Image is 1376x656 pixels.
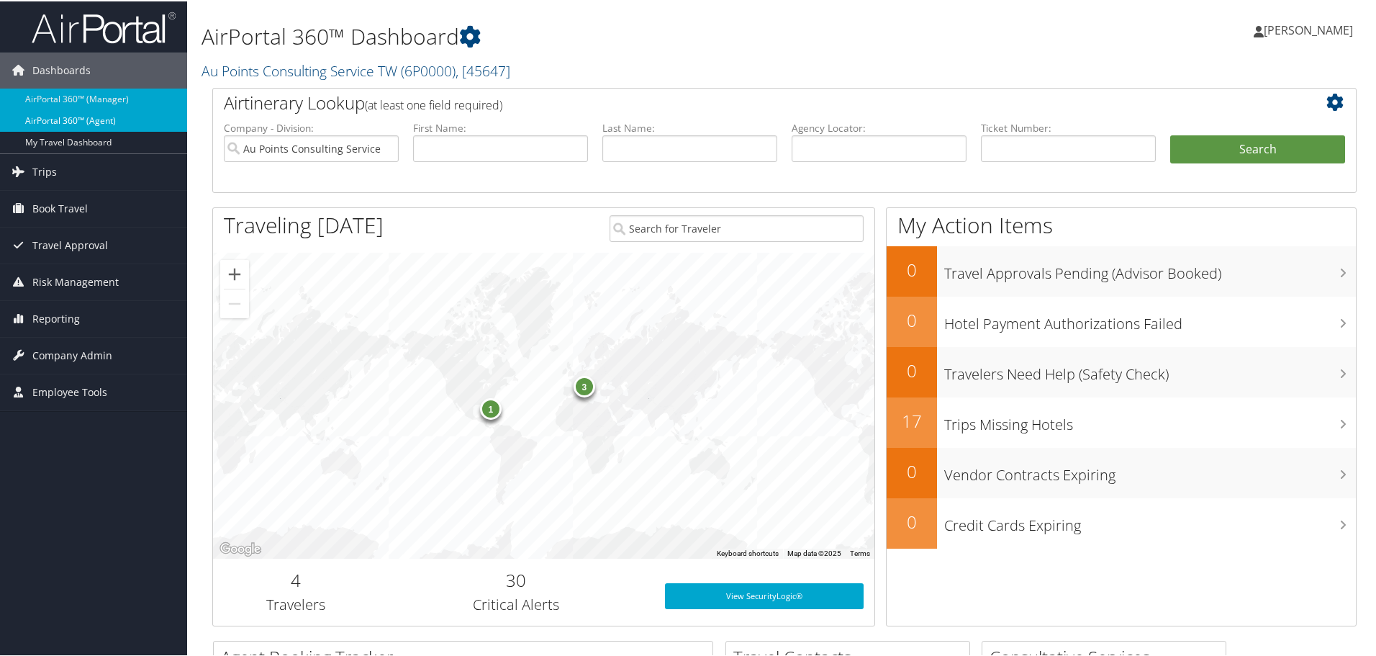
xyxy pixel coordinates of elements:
span: Reporting [32,300,80,336]
h2: 17 [887,408,937,432]
a: 0Vendor Contracts Expiring [887,446,1356,497]
h2: 0 [887,458,937,482]
a: 0Credit Cards Expiring [887,497,1356,547]
span: Risk Management [32,263,119,299]
h3: Vendor Contracts Expiring [944,457,1356,484]
img: Google [217,539,264,557]
h2: 0 [887,508,937,533]
h3: Hotel Payment Authorizations Failed [944,305,1356,333]
h3: Credit Cards Expiring [944,507,1356,534]
button: Zoom out [220,288,249,317]
span: (at least one field required) [365,96,502,112]
h1: My Action Items [887,209,1356,239]
h1: AirPortal 360™ Dashboard [202,20,979,50]
a: View SecurityLogic® [665,582,864,608]
a: Au Points Consulting Service TW [202,60,510,79]
h2: 0 [887,256,937,281]
a: 0Travelers Need Help (Safety Check) [887,346,1356,396]
a: [PERSON_NAME] [1254,7,1367,50]
label: Company - Division: [224,120,399,134]
span: Dashboards [32,51,91,87]
span: Travel Approval [32,226,108,262]
label: Last Name: [602,120,777,134]
span: Book Travel [32,189,88,225]
button: Search [1170,134,1345,163]
div: 1 [479,397,501,418]
span: Company Admin [32,336,112,372]
h3: Travelers Need Help (Safety Check) [944,356,1356,383]
h2: Airtinerary Lookup [224,89,1250,114]
h2: 0 [887,307,937,331]
h1: Traveling [DATE] [224,209,384,239]
a: 0Hotel Payment Authorizations Failed [887,295,1356,346]
h3: Travelers [224,593,368,614]
h2: 4 [224,567,368,591]
h3: Trips Missing Hotels [944,406,1356,433]
span: ( 6P0000 ) [401,60,456,79]
label: First Name: [413,120,588,134]
a: Open this area in Google Maps (opens a new window) [217,539,264,557]
label: Ticket Number: [981,120,1156,134]
span: Trips [32,153,57,189]
label: Agency Locator: [792,120,967,134]
span: Map data ©2025 [787,548,841,556]
div: 3 [574,374,595,395]
h2: 0 [887,357,937,382]
img: airportal-logo.png [32,9,176,43]
a: 17Trips Missing Hotels [887,396,1356,446]
span: , [ 45647 ] [456,60,510,79]
span: [PERSON_NAME] [1264,21,1353,37]
button: Keyboard shortcuts [717,547,779,557]
h2: 30 [389,567,643,591]
a: 0Travel Approvals Pending (Advisor Booked) [887,245,1356,295]
button: Zoom in [220,259,249,287]
h3: Critical Alerts [389,593,643,614]
input: Search for Traveler [610,214,864,241]
span: Employee Tools [32,373,107,409]
a: Terms (opens in new tab) [850,548,870,556]
h3: Travel Approvals Pending (Advisor Booked) [944,255,1356,282]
